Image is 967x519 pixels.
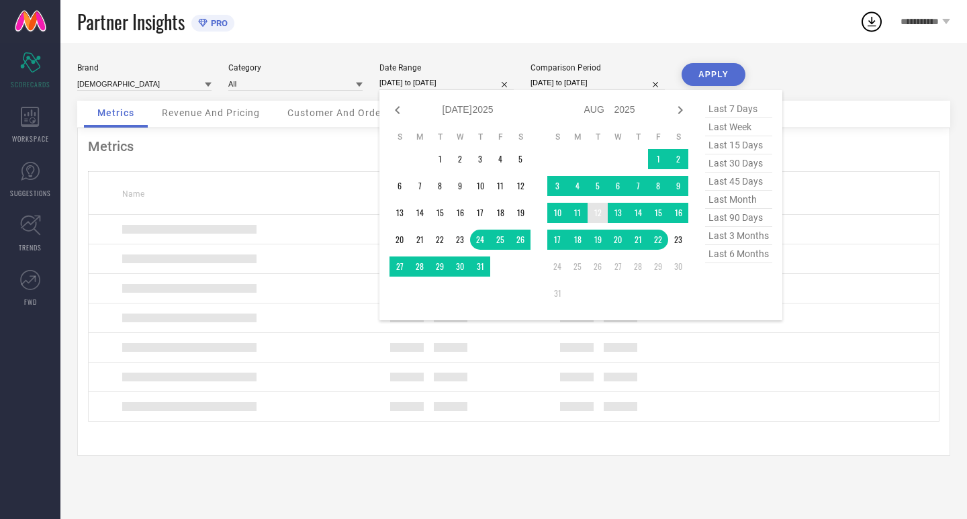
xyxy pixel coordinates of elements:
span: last 7 days [705,100,772,118]
input: Select date range [379,76,514,90]
td: Thu Jul 17 2025 [470,203,490,223]
td: Thu Aug 14 2025 [628,203,648,223]
span: SCORECARDS [11,79,50,89]
div: Next month [672,102,688,118]
div: Open download list [860,9,884,34]
th: Saturday [510,132,531,142]
td: Wed Aug 27 2025 [608,256,628,277]
td: Thu Aug 21 2025 [628,230,648,250]
td: Sun Jul 27 2025 [389,256,410,277]
td: Sat Aug 09 2025 [668,176,688,196]
th: Sunday [547,132,567,142]
td: Mon Jul 14 2025 [410,203,430,223]
th: Friday [648,132,668,142]
td: Sun Jul 06 2025 [389,176,410,196]
td: Sun Aug 03 2025 [547,176,567,196]
th: Monday [410,132,430,142]
span: TRENDS [19,242,42,252]
td: Wed Jul 30 2025 [450,256,470,277]
td: Fri Jul 11 2025 [490,176,510,196]
td: Fri Jul 25 2025 [490,230,510,250]
span: FWD [24,297,37,307]
td: Fri Aug 22 2025 [648,230,668,250]
span: Metrics [97,107,134,118]
th: Friday [490,132,510,142]
div: Metrics [88,138,939,154]
button: APPLY [682,63,745,86]
td: Thu Jul 24 2025 [470,230,490,250]
span: last week [705,118,772,136]
td: Tue Aug 05 2025 [588,176,608,196]
th: Monday [567,132,588,142]
span: last 30 days [705,154,772,173]
td: Thu Aug 28 2025 [628,256,648,277]
td: Tue Aug 26 2025 [588,256,608,277]
td: Tue Jul 08 2025 [430,176,450,196]
td: Sun Aug 24 2025 [547,256,567,277]
td: Fri Aug 29 2025 [648,256,668,277]
td: Tue Jul 29 2025 [430,256,450,277]
td: Mon Jul 21 2025 [410,230,430,250]
span: Customer And Orders [287,107,390,118]
span: last 45 days [705,173,772,191]
span: last 3 months [705,227,772,245]
td: Tue Aug 19 2025 [588,230,608,250]
div: Category [228,63,363,73]
th: Sunday [389,132,410,142]
th: Thursday [470,132,490,142]
td: Fri Aug 15 2025 [648,203,668,223]
span: last month [705,191,772,209]
input: Select comparison period [531,76,665,90]
td: Tue Aug 12 2025 [588,203,608,223]
span: WORKSPACE [12,134,49,144]
div: Date Range [379,63,514,73]
td: Tue Jul 01 2025 [430,149,450,169]
td: Wed Aug 20 2025 [608,230,628,250]
td: Fri Aug 01 2025 [648,149,668,169]
td: Thu Jul 03 2025 [470,149,490,169]
th: Tuesday [430,132,450,142]
td: Mon Jul 07 2025 [410,176,430,196]
span: Revenue And Pricing [162,107,260,118]
td: Sat Jul 05 2025 [510,149,531,169]
th: Saturday [668,132,688,142]
th: Wednesday [608,132,628,142]
td: Sun Jul 20 2025 [389,230,410,250]
span: last 90 days [705,209,772,227]
td: Wed Jul 02 2025 [450,149,470,169]
td: Sat Aug 30 2025 [668,256,688,277]
th: Wednesday [450,132,470,142]
td: Wed Jul 16 2025 [450,203,470,223]
td: Sun Aug 17 2025 [547,230,567,250]
td: Thu Aug 07 2025 [628,176,648,196]
span: PRO [208,18,228,28]
td: Fri Jul 04 2025 [490,149,510,169]
td: Sat Jul 19 2025 [510,203,531,223]
td: Mon Jul 28 2025 [410,256,430,277]
div: Previous month [389,102,406,118]
th: Thursday [628,132,648,142]
td: Mon Aug 11 2025 [567,203,588,223]
td: Mon Aug 04 2025 [567,176,588,196]
span: SUGGESTIONS [10,188,51,198]
td: Wed Jul 09 2025 [450,176,470,196]
span: last 6 months [705,245,772,263]
td: Tue Jul 22 2025 [430,230,450,250]
span: Partner Insights [77,8,185,36]
td: Tue Jul 15 2025 [430,203,450,223]
td: Sun Aug 10 2025 [547,203,567,223]
td: Mon Aug 18 2025 [567,230,588,250]
td: Sun Aug 31 2025 [547,283,567,303]
td: Fri Aug 08 2025 [648,176,668,196]
td: Wed Aug 06 2025 [608,176,628,196]
td: Sun Jul 13 2025 [389,203,410,223]
div: Comparison Period [531,63,665,73]
td: Sat Aug 16 2025 [668,203,688,223]
td: Wed Aug 13 2025 [608,203,628,223]
td: Sat Aug 23 2025 [668,230,688,250]
td: Wed Jul 23 2025 [450,230,470,250]
td: Sat Jul 26 2025 [510,230,531,250]
span: Name [122,189,144,199]
th: Tuesday [588,132,608,142]
td: Fri Jul 18 2025 [490,203,510,223]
